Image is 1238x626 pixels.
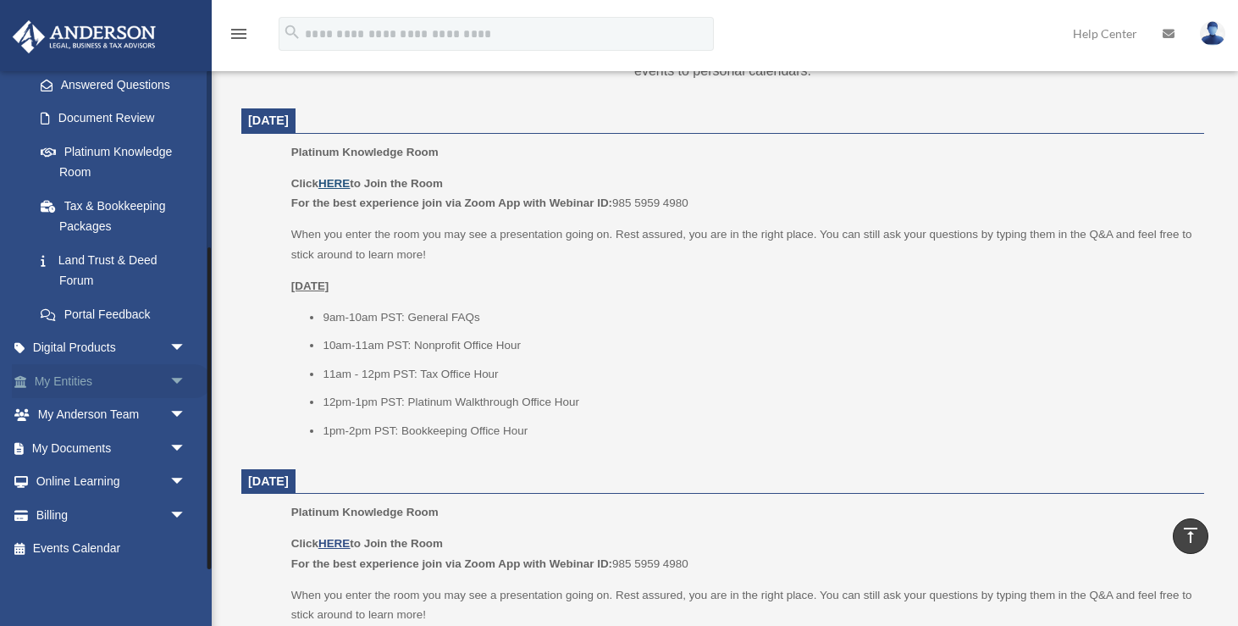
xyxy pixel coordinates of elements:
span: arrow_drop_down [169,498,203,533]
a: HERE [318,177,350,190]
li: 1pm-2pm PST: Bookkeeping Office Hour [323,421,1192,441]
b: For the best experience join via Zoom App with Webinar ID: [291,197,612,209]
span: Platinum Knowledge Room [291,146,439,158]
span: arrow_drop_down [169,331,203,366]
u: [DATE] [291,280,329,292]
a: vertical_align_top [1173,518,1208,554]
li: 12pm-1pm PST: Platinum Walkthrough Office Hour [323,392,1192,413]
i: menu [229,24,249,44]
li: 10am-11am PST: Nonprofit Office Hour [323,335,1192,356]
a: Platinum Knowledge Room [24,135,203,189]
a: Land Trust & Deed Forum [24,243,212,297]
a: Digital Productsarrow_drop_down [12,331,212,365]
img: User Pic [1200,21,1225,46]
span: Platinum Knowledge Room [291,506,439,518]
b: Click to Join the Room [291,177,443,190]
b: For the best experience join via Zoom App with Webinar ID: [291,557,612,570]
span: arrow_drop_down [169,364,203,399]
a: My Anderson Teamarrow_drop_down [12,398,212,432]
a: Billingarrow_drop_down [12,498,212,532]
p: When you enter the room you may see a presentation going on. Rest assured, you are in the right p... [291,224,1192,264]
a: Document Review [24,102,212,136]
a: My Entitiesarrow_drop_down [12,364,212,398]
a: HERE [318,537,350,550]
a: Portal Feedback [24,297,212,331]
li: 11am - 12pm PST: Tax Office Hour [323,364,1192,385]
a: menu [229,30,249,44]
a: Answered Questions [24,68,212,102]
i: search [283,23,301,42]
span: [DATE] [248,474,289,488]
p: When you enter the room you may see a presentation going on. Rest assured, you are in the right p... [291,585,1192,625]
a: Tax & Bookkeeping Packages [24,189,212,243]
a: My Documentsarrow_drop_down [12,431,212,465]
b: Click to Join the Room [291,537,443,550]
i: vertical_align_top [1180,525,1201,546]
span: arrow_drop_down [169,465,203,500]
p: 985 5959 4980 [291,534,1192,573]
li: 9am-10am PST: General FAQs [323,307,1192,328]
span: [DATE] [248,114,289,127]
a: Events Calendar [12,532,212,566]
a: Online Learningarrow_drop_down [12,465,212,499]
span: arrow_drop_down [169,398,203,433]
span: arrow_drop_down [169,431,203,466]
img: Anderson Advisors Platinum Portal [8,20,161,53]
p: 985 5959 4980 [291,174,1192,213]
